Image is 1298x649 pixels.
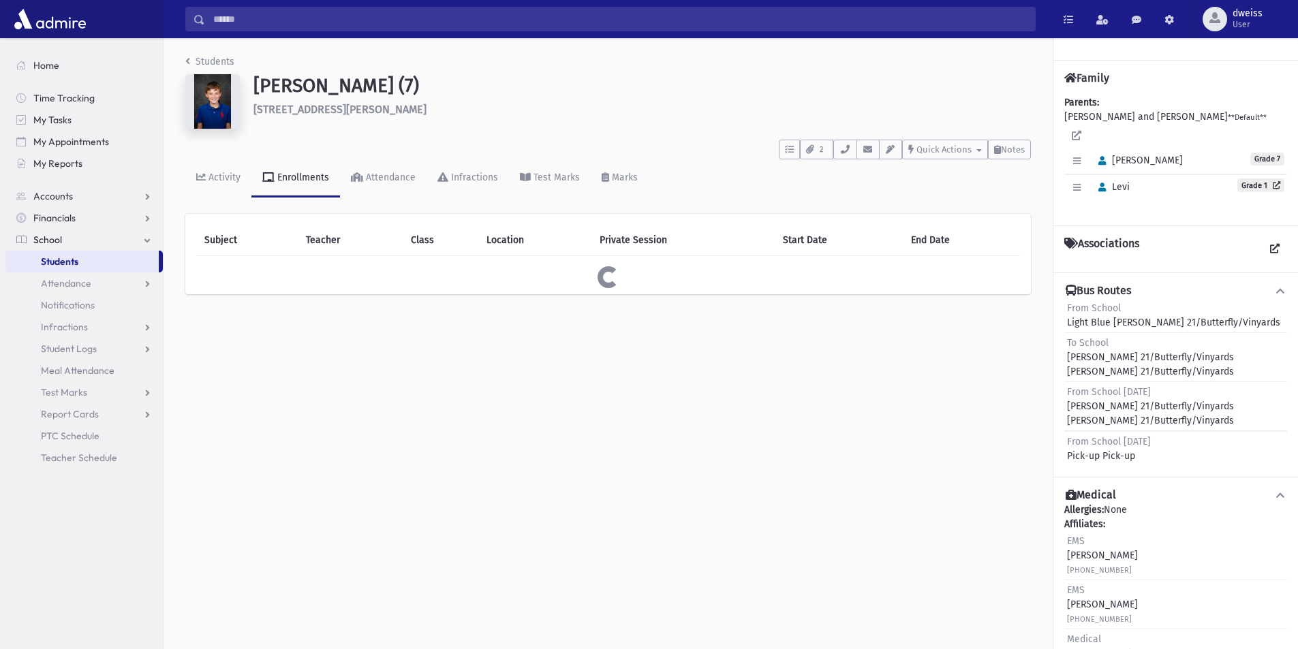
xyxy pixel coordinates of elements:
span: My Appointments [33,136,109,148]
span: 2 [816,144,827,156]
a: Infractions [427,159,509,197]
a: School [5,229,163,251]
span: Home [33,59,59,72]
span: Accounts [33,190,73,202]
a: Students [185,56,234,67]
div: Test Marks [531,172,580,183]
a: Financials [5,207,163,229]
a: Marks [591,159,649,197]
a: Test Marks [5,381,163,403]
span: My Tasks [33,114,72,126]
span: Financials [33,212,76,224]
th: Private Session [591,225,775,256]
input: Search [205,7,1035,31]
div: Attendance [363,172,416,183]
span: [PERSON_NAME] [1092,155,1183,166]
th: Class [403,225,478,256]
a: My Tasks [5,109,163,131]
div: Activity [206,172,241,183]
div: [PERSON_NAME] 21/Butterfly/Vinyards [PERSON_NAME] 21/Butterfly/Vinyards [1067,385,1284,428]
a: PTC Schedule [5,425,163,447]
span: Attendance [41,277,91,289]
span: EMS [1067,584,1085,596]
span: Teacher Schedule [41,452,117,464]
a: Accounts [5,185,163,207]
a: Infractions [5,316,163,338]
span: EMS [1067,535,1085,547]
th: Location [478,225,591,256]
span: School [33,234,62,246]
a: Students [5,251,159,272]
span: Grade 7 [1250,153,1284,165]
button: Medical [1064,488,1287,503]
span: Test Marks [41,386,87,398]
a: Notifications [5,294,163,316]
div: Marks [609,172,638,183]
span: dweiss [1233,8,1263,19]
a: Test Marks [509,159,591,197]
small: [PHONE_NUMBER] [1067,566,1132,575]
a: Enrollments [251,159,340,197]
span: Meal Attendance [41,364,114,377]
a: Attendance [5,272,163,294]
th: End Date [903,225,1020,256]
b: Allergies: [1064,504,1104,516]
button: 2 [800,140,833,159]
span: To School [1067,337,1109,349]
span: Infractions [41,321,88,333]
h4: Medical [1066,488,1116,503]
span: Students [41,255,78,268]
span: My Reports [33,157,82,170]
a: View all Associations [1263,237,1287,262]
a: Student Logs [5,338,163,360]
small: [PHONE_NUMBER] [1067,615,1132,624]
div: Light Blue [PERSON_NAME] 21/Butterfly/Vinyards [1067,301,1280,330]
h4: Bus Routes [1066,284,1131,298]
div: Enrollments [275,172,329,183]
span: Levi [1092,181,1130,193]
div: [PERSON_NAME] [1067,534,1138,577]
a: My Appointments [5,131,163,153]
a: Time Tracking [5,87,163,109]
a: Home [5,54,163,76]
span: From School [DATE] [1067,436,1151,447]
h6: [STREET_ADDRESS][PERSON_NAME] [253,103,1031,116]
a: My Reports [5,153,163,174]
div: Infractions [448,172,498,183]
a: Report Cards [5,403,163,425]
b: Parents: [1064,97,1099,108]
div: [PERSON_NAME] 21/Butterfly/Vinyards [PERSON_NAME] 21/Butterfly/Vinyards [1067,336,1284,379]
th: Subject [196,225,298,256]
a: Attendance [340,159,427,197]
span: Medical [1067,633,1101,645]
a: Activity [185,159,251,197]
span: Quick Actions [916,144,972,155]
img: 9kAAAAAAAAAAAAAAAAAAAAAAAAAAAAAAAAAAAAAAAAAAAAAAAAAAAAAAAAAAAAAAAAAAAAAAAAAAAAAAAAAAAAAAAAAAAAAAA... [185,74,240,129]
span: Report Cards [41,408,99,420]
span: Time Tracking [33,92,95,104]
nav: breadcrumb [185,54,234,74]
button: Quick Actions [902,140,988,159]
div: [PERSON_NAME] and [PERSON_NAME] [1064,95,1287,215]
h4: Associations [1064,237,1139,262]
a: Teacher Schedule [5,447,163,469]
button: Bus Routes [1064,284,1287,298]
a: Grade 1 [1237,178,1284,192]
span: PTC Schedule [41,430,99,442]
span: User [1233,19,1263,30]
b: Affiliates: [1064,518,1105,530]
div: [PERSON_NAME] [1067,583,1138,626]
span: Notifications [41,299,95,311]
th: Teacher [298,225,403,256]
div: Pick-up Pick-up [1067,434,1151,463]
img: AdmirePro [11,5,89,33]
h1: [PERSON_NAME] (7) [253,74,1031,97]
span: Notes [1001,144,1025,155]
a: Meal Attendance [5,360,163,381]
span: From School [1067,302,1121,314]
button: Notes [988,140,1031,159]
th: Start Date [775,225,903,256]
h4: Family [1064,72,1109,84]
span: From School [DATE] [1067,386,1151,398]
span: Student Logs [41,343,97,355]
